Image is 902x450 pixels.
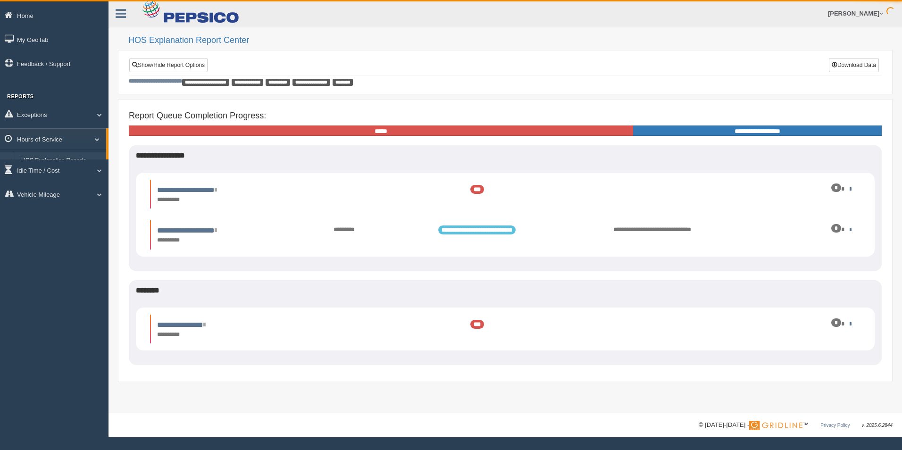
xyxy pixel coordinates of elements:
[820,423,850,428] a: Privacy Policy
[150,180,860,208] li: Expand
[150,315,860,343] li: Expand
[829,58,879,72] button: Download Data
[129,111,882,121] h4: Report Queue Completion Progress:
[749,421,802,430] img: Gridline
[129,58,208,72] a: Show/Hide Report Options
[862,423,893,428] span: v. 2025.6.2844
[150,220,860,249] li: Expand
[128,36,893,45] h2: HOS Explanation Report Center
[699,420,893,430] div: © [DATE]-[DATE] - ™
[17,152,106,169] a: HOS Explanation Reports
